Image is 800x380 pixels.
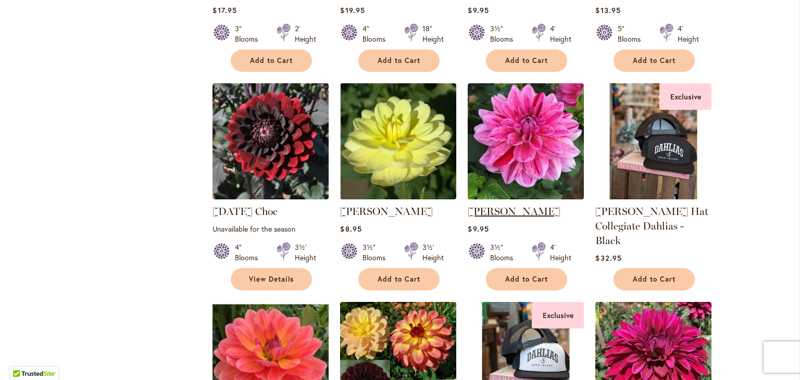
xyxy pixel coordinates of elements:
[550,242,571,263] div: 4' Height
[378,56,420,65] span: Add to Cart
[249,275,294,284] span: View Details
[490,23,519,44] div: 3½" Blooms
[340,224,361,234] span: $8.95
[250,56,293,65] span: Add to Cart
[659,83,711,110] div: Exclusive
[595,192,711,201] a: SID Grafletics Hat Collegiate Dahlias - Black Exclusive
[550,23,571,44] div: 4' Height
[486,268,567,290] button: Add to Cart
[340,83,456,199] img: PEGGY JEAN
[340,5,365,15] span: $19.95
[213,83,329,199] img: Karma Choc
[468,205,560,218] a: [PERSON_NAME]
[422,242,444,263] div: 3½' Height
[618,23,647,44] div: 5" Blooms
[213,192,329,201] a: Karma Choc
[378,275,420,284] span: Add to Cart
[358,49,440,72] button: Add to Cart
[678,23,699,44] div: 4' Height
[468,5,489,15] span: $9.95
[633,56,676,65] span: Add to Cart
[358,268,440,290] button: Add to Cart
[532,302,584,328] div: Exclusive
[362,242,392,263] div: 3½" Blooms
[595,205,708,247] a: [PERSON_NAME] Hat Collegiate Dahlias - Black
[295,23,316,44] div: 2' Height
[614,49,695,72] button: Add to Cart
[490,242,519,263] div: 3½" Blooms
[486,49,567,72] button: Add to Cart
[8,343,37,372] iframe: Launch Accessibility Center
[213,205,278,218] a: [DATE] Choc
[235,242,264,263] div: 4" Blooms
[595,5,620,15] span: $13.95
[422,23,444,44] div: 18" Height
[235,23,264,44] div: 3" Blooms
[595,83,711,199] img: SID Grafletics Hat Collegiate Dahlias - Black
[505,56,548,65] span: Add to Cart
[213,224,329,234] p: Unavailable for the season
[505,275,548,284] span: Add to Cart
[340,192,456,201] a: PEGGY JEAN
[633,275,676,284] span: Add to Cart
[213,5,236,15] span: $17.95
[231,49,312,72] button: Add to Cart
[468,83,584,199] img: CHA CHING
[340,205,433,218] a: [PERSON_NAME]
[295,242,316,263] div: 3½' Height
[595,253,621,263] span: $32.95
[614,268,695,290] button: Add to Cart
[468,224,489,234] span: $9.95
[231,268,312,290] a: View Details
[362,23,392,44] div: 4" Blooms
[468,192,584,201] a: CHA CHING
